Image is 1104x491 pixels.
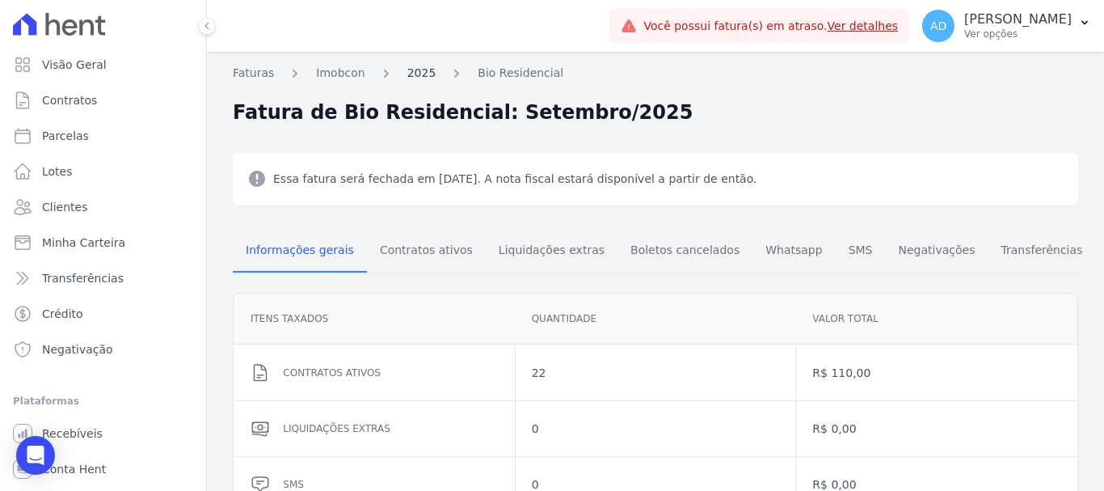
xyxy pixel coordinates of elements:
span: Essa fatura será fechada em [DATE]. A nota fiscal estará disponível a partir de então. [273,169,756,188]
a: Boletos cancelados [617,231,752,273]
span: Recebíveis [42,425,103,442]
a: Minha Carteira [6,226,200,259]
a: Negativações [885,231,988,273]
span: Contratos [42,92,97,108]
a: Negativação [6,333,200,366]
span: Parcelas [42,128,89,144]
span: SMS [839,234,883,266]
a: Conta Hent [6,453,200,485]
a: Visão Geral [6,49,200,81]
span: Minha Carteira [42,235,125,251]
span: Transferências [42,270,124,286]
a: Liquidações extras [486,231,617,273]
p: Ver opções [964,28,1072,40]
a: Clientes [6,191,200,223]
p: [PERSON_NAME] [964,11,1072,28]
nav: Breadcrumb [233,65,1078,91]
div: Plataformas [13,392,193,411]
a: Contratos [6,84,200,116]
span: Visão Geral [42,57,107,73]
span: Conta Hent [42,461,106,477]
dd: Quantidade [532,311,780,327]
dd: Contratos ativos [283,365,498,381]
a: Parcelas [6,120,200,152]
dd: R$ 110,00 [812,365,1060,381]
a: Transferências [988,231,1095,273]
dd: R$ 0,00 [812,421,1060,437]
h2: Fatura de Bio Residencial: Setembro/2025 [233,98,693,127]
a: Contratos ativos [367,231,486,273]
span: Boletos cancelados [621,234,749,266]
dd: Valor total [812,311,1060,327]
span: Negativação [42,341,113,358]
span: AD [930,20,946,32]
button: AD [PERSON_NAME] Ver opções [909,3,1104,49]
a: SMS [836,231,886,273]
dd: 0 [532,421,780,437]
a: Informações gerais [233,231,367,273]
a: Transferências [6,262,200,294]
a: Imobcon [316,65,364,82]
a: 2025 [407,65,436,82]
a: Recebíveis [6,417,200,450]
span: Negativações [888,234,984,266]
span: Lotes [42,163,73,180]
span: Liquidações extras [489,234,614,266]
span: Crédito [42,306,83,322]
span: Whatsapp [756,234,832,266]
span: Você possui fatura(s) em atraso. [643,18,898,35]
a: Whatsapp [752,231,835,273]
a: Faturas [233,65,274,82]
dd: 22 [532,365,780,381]
span: Informações gerais [236,234,364,266]
span: Contratos ativos [370,234,482,266]
a: Crédito [6,298,200,330]
dd: Itens Taxados [251,311,499,327]
span: Clientes [42,199,87,215]
a: Lotes [6,155,200,188]
a: Ver detalhes [828,19,899,32]
span: Transferências [991,234,1092,266]
div: Open Intercom Messenger [16,436,55,475]
dd: Liquidações extras [283,421,498,437]
a: Bio Residencial [478,65,563,82]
